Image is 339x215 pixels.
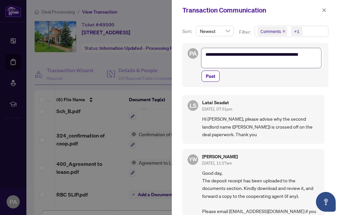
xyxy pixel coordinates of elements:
span: Comments [261,28,281,35]
h5: [PERSON_NAME] [202,154,238,159]
span: close [282,30,286,33]
span: Post [206,71,215,81]
p: Filter: [239,28,252,36]
button: Post [201,71,220,82]
p: Sort: [182,28,193,35]
span: Newest [200,26,230,36]
span: [DATE], 11:27am [202,161,232,166]
button: Open asap [316,192,336,212]
span: YW [189,155,197,163]
span: LS [190,101,197,110]
span: PA [189,49,197,58]
span: Hi [PERSON_NAME], please advise why the second landlord name ([PERSON_NAME]) is crossed off on th... [202,115,319,138]
span: [DATE], 07:51pm [202,107,232,111]
div: Transaction Communication [182,5,320,15]
h5: Latai Seadat [202,100,232,105]
span: close [322,8,326,13]
span: Comments [258,27,287,36]
div: +1 [294,28,299,35]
